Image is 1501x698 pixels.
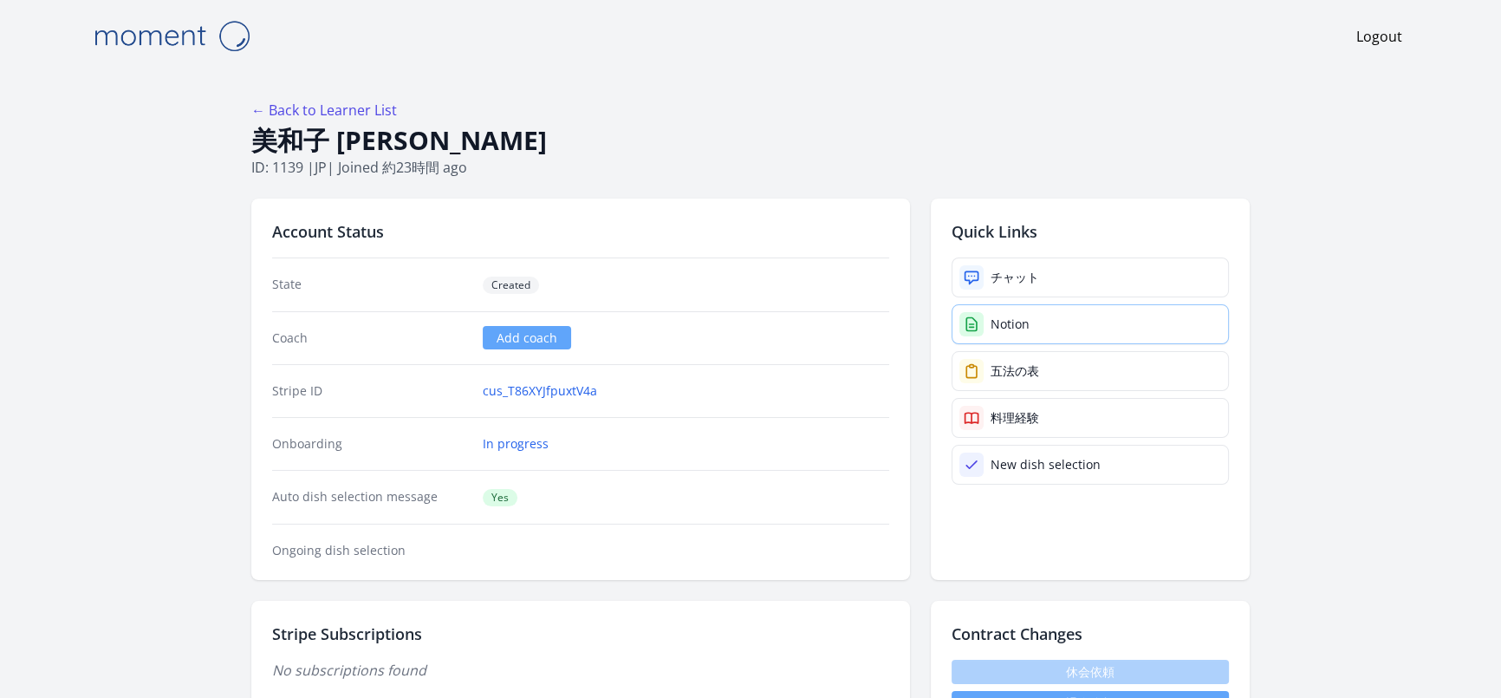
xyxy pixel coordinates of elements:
[991,269,1039,286] div: チャット
[272,219,889,244] h2: Account Status
[483,277,539,294] span: Created
[251,124,1250,157] h1: 美和子 [PERSON_NAME]
[85,14,258,58] img: Moment
[952,258,1229,297] a: チャット
[952,398,1229,438] a: 料理経験
[272,276,469,294] dt: State
[272,542,469,559] dt: Ongoing dish selection
[483,489,517,506] span: Yes
[952,219,1229,244] h2: Quick Links
[272,382,469,400] dt: Stripe ID
[483,326,571,349] a: Add coach
[272,660,889,681] p: No subscriptions found
[991,362,1039,380] div: 五法の表
[952,660,1229,684] span: 休会依頼
[251,101,397,120] a: ← Back to Learner List
[272,329,469,347] dt: Coach
[483,435,549,453] a: In progress
[272,435,469,453] dt: Onboarding
[991,316,1030,333] div: Notion
[272,488,469,506] dt: Auto dish selection message
[272,622,889,646] h2: Stripe Subscriptions
[483,382,597,400] a: cus_T86XYJfpuxtV4a
[315,158,327,177] span: jp
[952,304,1229,344] a: Notion
[952,445,1229,485] a: New dish selection
[251,157,1250,178] p: ID: 1139 | | Joined 約23時間 ago
[991,409,1039,427] div: 料理経験
[1356,26,1402,47] a: Logout
[991,456,1101,473] div: New dish selection
[952,622,1229,646] h2: Contract Changes
[952,351,1229,391] a: 五法の表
